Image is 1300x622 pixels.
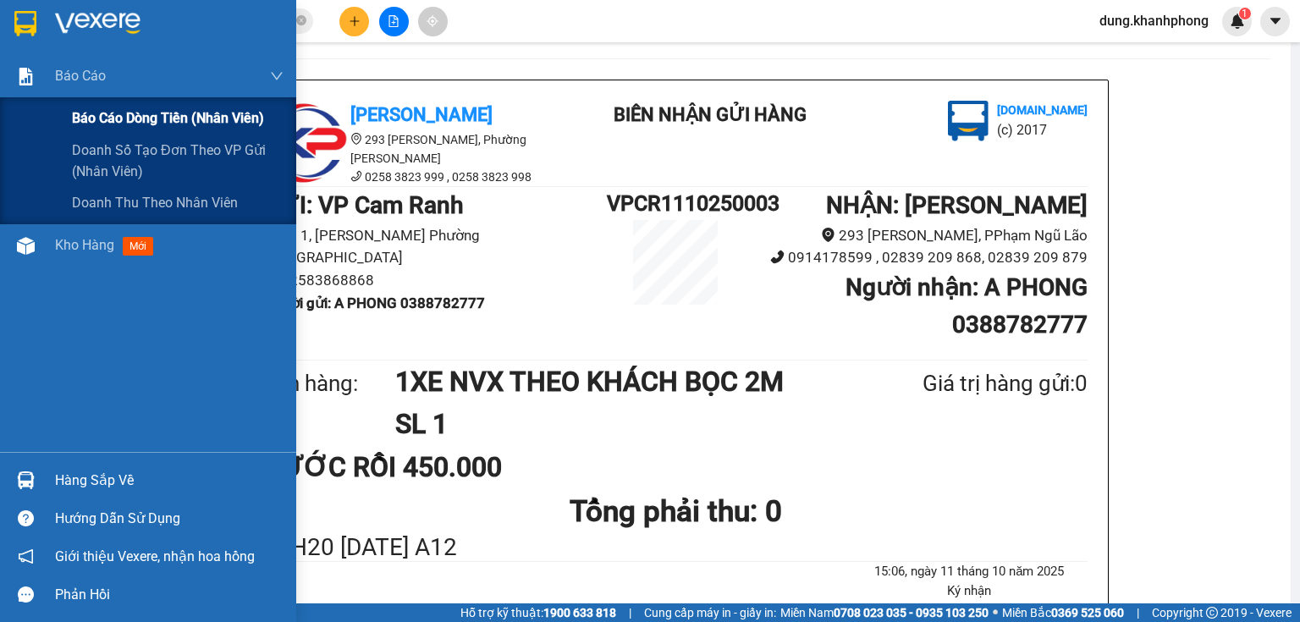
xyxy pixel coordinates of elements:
img: warehouse-icon [17,471,35,489]
b: GỬI : VP Cam Ranh [263,191,464,219]
span: phone [770,250,785,264]
div: 11H20 [DATE] A12 [263,535,1088,561]
span: Báo cáo [55,65,106,86]
div: Giá trị hàng gửi: 0 [840,366,1088,401]
span: copyright [1206,607,1218,619]
li: 02583868868 [263,269,607,292]
span: close-circle [296,14,306,30]
b: Người nhận : A PHONG 0388782777 [846,273,1088,339]
b: [PERSON_NAME] [350,104,493,125]
li: 293 [PERSON_NAME], PPhạm Ngũ Lão [744,224,1088,247]
span: aim [427,15,438,27]
strong: 0708 023 035 - 0935 103 250 [834,606,989,619]
span: question-circle [18,510,34,526]
span: phone [350,170,362,182]
b: [DOMAIN_NAME] [997,103,1088,117]
span: Giới thiệu Vexere, nhận hoa hồng [55,546,255,567]
span: Miền Bắc [1002,603,1124,622]
li: số 1, [PERSON_NAME] Phường [GEOGRAPHIC_DATA] [263,224,607,269]
span: close-circle [296,15,306,25]
li: 293 [PERSON_NAME], Phường [PERSON_NAME] [263,130,568,168]
span: Báo cáo dòng tiền (nhân viên) [72,107,264,129]
img: logo.jpg [263,101,348,185]
h1: SL 1 [395,403,840,445]
div: Hàng sắp về [55,468,284,493]
li: 0258 3823 999 , 0258 3823 998 [263,168,568,186]
span: plus [349,15,361,27]
span: 1 [1242,8,1248,19]
div: Phản hồi [55,582,284,608]
span: notification [18,548,34,564]
span: Kho hàng [55,237,114,253]
span: ⚪️ [993,609,998,616]
sup: 1 [1239,8,1251,19]
h1: 1XE NVX THEO KHÁCH BỌC 2M [395,361,840,403]
li: 15:06, ngày 11 tháng 10 năm 2025 [851,562,1088,582]
span: down [270,69,284,83]
strong: 0369 525 060 [1051,606,1124,619]
img: logo.jpg [948,101,989,141]
b: NHẬN : [PERSON_NAME] [826,191,1088,219]
span: | [1137,603,1139,622]
span: | [629,603,631,622]
img: logo-vxr [14,11,36,36]
div: CƯỚC RỒI 450.000 [263,446,535,488]
div: Tên hàng: [263,366,395,401]
span: environment [350,133,362,145]
span: caret-down [1268,14,1283,29]
span: file-add [388,15,399,27]
button: plus [339,7,369,36]
img: icon-new-feature [1230,14,1245,29]
button: file-add [379,7,409,36]
b: BIÊN NHẬN GỬI HÀNG [614,104,807,125]
div: Hướng dẫn sử dụng [55,506,284,531]
span: dung.khanhphong [1086,10,1222,31]
strong: 1900 633 818 [543,606,616,619]
b: Người gửi : A PHONG 0388782777 [263,294,485,311]
span: Doanh thu theo nhân viên [72,192,238,213]
button: caret-down [1260,7,1290,36]
img: warehouse-icon [17,237,35,255]
h1: Tổng phải thu: 0 [263,488,1088,535]
span: Miền Nam [780,603,989,622]
h1: VPCR1110250003 [607,187,744,220]
button: aim [418,7,448,36]
span: Hỗ trợ kỹ thuật: [460,603,616,622]
li: 0914178599 , 02839 209 868, 02839 209 879 [744,246,1088,269]
span: environment [821,228,835,242]
li: (c) 2017 [997,119,1088,140]
span: Doanh số tạo đơn theo VP gửi (nhân viên) [72,140,284,182]
li: Ký nhận [851,581,1088,602]
span: Cung cấp máy in - giấy in: [644,603,776,622]
span: message [18,586,34,603]
img: solution-icon [17,68,35,85]
span: mới [123,237,153,256]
